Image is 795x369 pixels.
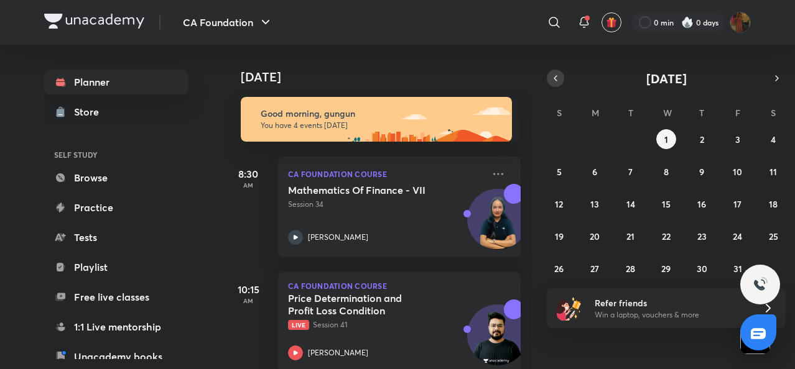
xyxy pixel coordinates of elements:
[602,12,621,32] button: avatar
[241,70,533,84] h4: [DATE]
[590,198,599,210] abbr: October 13, 2025
[288,166,483,181] p: CA Foundation Course
[554,263,564,275] abbr: October 26, 2025
[661,263,671,275] abbr: October 29, 2025
[769,230,778,242] abbr: October 25, 2025
[728,194,748,214] button: October 17, 2025
[585,194,605,214] button: October 13, 2025
[628,107,633,119] abbr: Tuesday
[656,194,676,214] button: October 15, 2025
[697,230,707,242] abbr: October 23, 2025
[557,166,562,178] abbr: October 5, 2025
[555,230,564,242] abbr: October 19, 2025
[697,263,707,275] abbr: October 30, 2025
[557,107,562,119] abbr: Sunday
[735,107,740,119] abbr: Friday
[733,198,742,210] abbr: October 17, 2025
[728,162,748,181] button: October 10, 2025
[223,282,273,297] h5: 10:15
[700,134,704,145] abbr: October 2, 2025
[763,226,783,246] button: October 25, 2025
[733,230,742,242] abbr: October 24, 2025
[728,226,748,246] button: October 24, 2025
[592,107,599,119] abbr: Monday
[241,97,512,142] img: morning
[74,104,106,119] div: Store
[621,194,641,214] button: October 14, 2025
[555,198,563,210] abbr: October 12, 2025
[733,263,742,275] abbr: October 31, 2025
[621,162,641,181] button: October 7, 2025
[763,162,783,181] button: October 11, 2025
[769,166,777,178] abbr: October 11, 2025
[769,198,778,210] abbr: October 18, 2025
[44,225,188,250] a: Tests
[44,195,188,220] a: Practice
[549,226,569,246] button: October 19, 2025
[728,258,748,278] button: October 31, 2025
[288,184,443,196] h5: Mathematics Of Finance - VII
[592,166,597,178] abbr: October 6, 2025
[44,165,188,190] a: Browse
[697,198,706,210] abbr: October 16, 2025
[662,230,671,242] abbr: October 22, 2025
[753,277,768,292] img: ttu
[730,12,751,33] img: gungun Raj
[728,129,748,149] button: October 3, 2025
[549,194,569,214] button: October 12, 2025
[626,198,635,210] abbr: October 14, 2025
[656,129,676,149] button: October 1, 2025
[585,226,605,246] button: October 20, 2025
[692,226,712,246] button: October 23, 2025
[223,181,273,189] p: AM
[626,230,635,242] abbr: October 21, 2025
[692,162,712,181] button: October 9, 2025
[771,107,776,119] abbr: Saturday
[606,17,617,28] img: avatar
[308,347,368,358] p: [PERSON_NAME]
[628,166,633,178] abbr: October 7, 2025
[621,258,641,278] button: October 28, 2025
[621,226,641,246] button: October 21, 2025
[288,320,309,330] span: Live
[549,162,569,181] button: October 5, 2025
[771,134,776,145] abbr: October 4, 2025
[692,129,712,149] button: October 2, 2025
[585,258,605,278] button: October 27, 2025
[733,166,742,178] abbr: October 10, 2025
[595,309,748,321] p: Win a laptop, vouchers & more
[44,144,188,165] h6: SELF STUDY
[288,319,483,330] p: Session 41
[261,108,501,119] h6: Good morning, gungun
[44,99,188,124] a: Store
[664,166,669,178] abbr: October 8, 2025
[692,194,712,214] button: October 16, 2025
[44,285,188,309] a: Free live classes
[223,297,273,304] p: AM
[681,16,694,29] img: streak
[288,292,443,317] h5: Price Determination and Profit Loss Condition
[662,198,671,210] abbr: October 15, 2025
[590,263,599,275] abbr: October 27, 2025
[763,129,783,149] button: October 4, 2025
[735,134,740,145] abbr: October 3, 2025
[699,166,704,178] abbr: October 9, 2025
[763,194,783,214] button: October 18, 2025
[664,134,668,145] abbr: October 1, 2025
[549,258,569,278] button: October 26, 2025
[585,162,605,181] button: October 6, 2025
[656,226,676,246] button: October 22, 2025
[175,10,281,35] button: CA Foundation
[656,258,676,278] button: October 29, 2025
[44,14,144,29] img: Company Logo
[288,282,511,289] p: CA Foundation Course
[468,196,528,255] img: Avatar
[699,107,704,119] abbr: Thursday
[557,296,582,321] img: referral
[656,162,676,181] button: October 8, 2025
[692,258,712,278] button: October 30, 2025
[223,166,273,181] h5: 8:30
[308,232,368,243] p: [PERSON_NAME]
[44,344,188,369] a: Unacademy books
[44,255,188,280] a: Playlist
